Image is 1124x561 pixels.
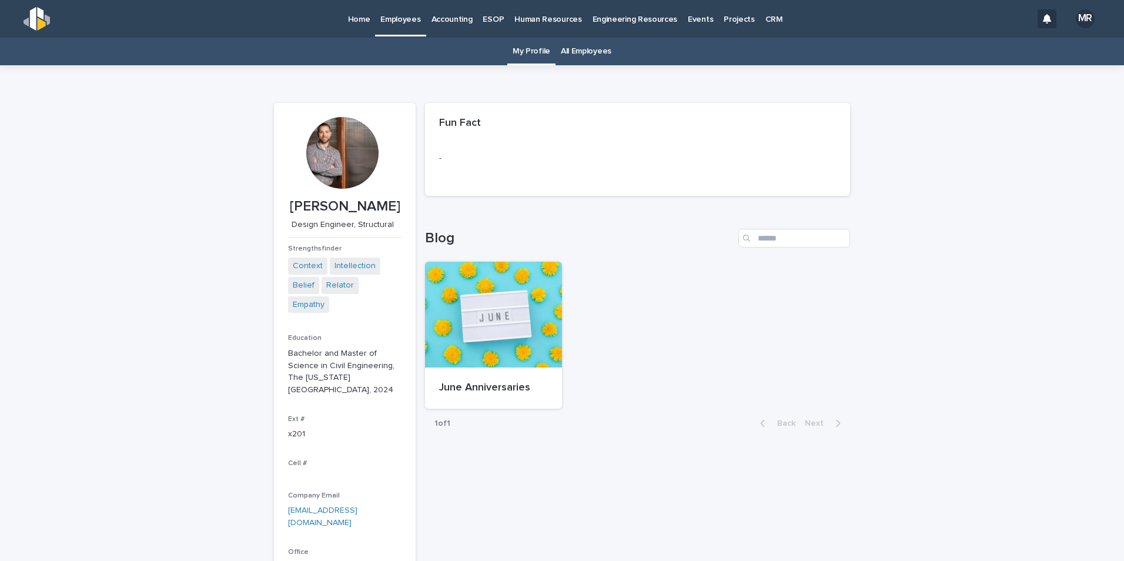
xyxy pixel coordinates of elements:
input: Search [738,229,850,248]
a: Context [293,260,323,272]
span: Strengthsfinder [288,245,342,252]
a: Empathy [293,299,325,311]
span: Ext # [288,416,305,423]
a: Belief [293,279,315,292]
a: My Profile [513,38,550,65]
p: [PERSON_NAME] [288,198,402,215]
a: Relator [326,279,354,292]
h2: Fun Fact [439,117,481,130]
button: Back [751,418,800,429]
span: Company Email [288,492,340,499]
span: Education [288,335,322,342]
h1: Blog [425,230,734,247]
span: Office [288,549,309,556]
a: All Employees [561,38,611,65]
div: MR [1076,9,1095,28]
a: Intellection [334,260,376,272]
span: Cell # [288,460,307,467]
img: s5b5MGTdWwFoU4EDV7nw [24,7,50,31]
span: Next [805,419,831,428]
p: Bachelor and Master of Science in Civil Engineering, The [US_STATE][GEOGRAPHIC_DATA], 2024 [288,348,402,396]
a: June Anniversaries [425,262,562,409]
p: - [439,152,836,165]
span: Back [770,419,795,428]
p: June Anniversaries [439,382,548,395]
p: Design Engineer, Structural [288,220,397,230]
button: Next [800,418,850,429]
a: [EMAIL_ADDRESS][DOMAIN_NAME] [288,506,357,527]
p: 1 of 1 [425,409,460,438]
a: x201 [288,430,305,438]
